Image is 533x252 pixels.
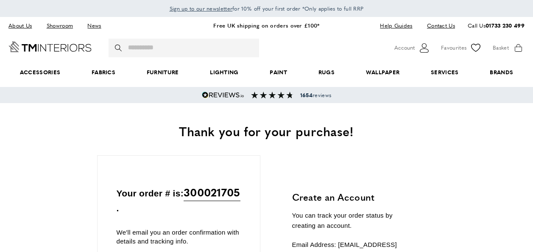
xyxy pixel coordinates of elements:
[76,59,131,85] a: Fabrics
[117,184,241,216] p: Your order # is: .
[374,20,419,31] a: Help Guides
[117,228,241,246] p: We'll email you an order confirmation with details and tracking info.
[4,59,76,85] span: Accessories
[394,42,430,54] button: Customer Account
[300,92,331,98] span: reviews
[194,59,254,85] a: Lighting
[292,210,417,231] p: You can track your order status by creating an account.
[254,59,303,85] a: Paint
[251,92,293,98] img: Reviews section
[300,91,313,99] strong: 1654
[394,43,415,52] span: Account
[292,190,417,204] h3: Create an Account
[468,21,525,30] p: Call Us
[202,92,244,98] img: Reviews.io 5 stars
[115,39,123,57] button: Search
[474,59,529,85] a: Brands
[170,5,364,12] span: for 10% off your first order *Only applies to full RRP
[421,20,455,31] a: Contact Us
[81,20,107,31] a: News
[8,20,38,31] a: About Us
[8,41,92,52] a: Go to Home page
[303,59,350,85] a: Rugs
[40,20,79,31] a: Showroom
[184,184,240,201] span: 300021705
[213,21,319,29] a: Free UK shipping on orders over £100*
[486,21,525,29] a: 01733 230 499
[131,59,194,85] a: Furniture
[170,5,233,12] span: Sign up to our newsletter
[441,42,482,54] a: Favourites
[441,43,466,52] span: Favourites
[170,4,233,13] a: Sign up to our newsletter
[415,59,474,85] a: Services
[179,122,354,140] span: Thank you for your purchase!
[350,59,415,85] a: Wallpaper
